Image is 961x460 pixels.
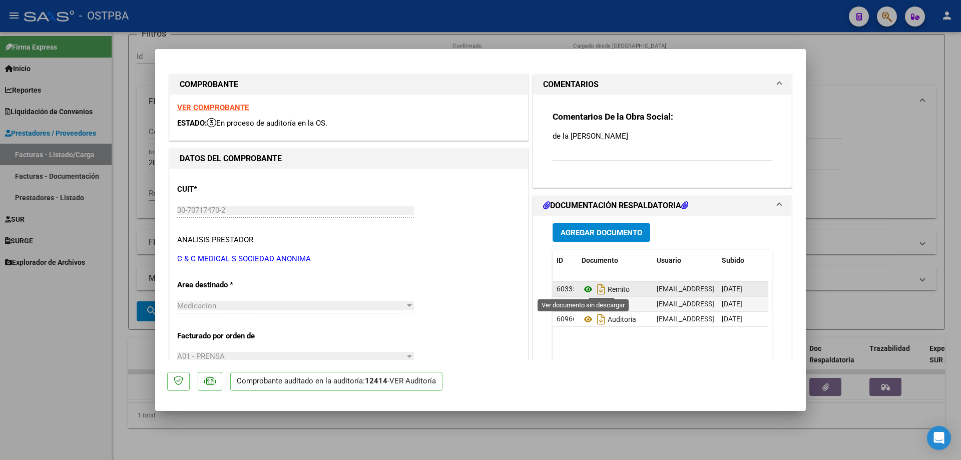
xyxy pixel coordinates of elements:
[553,223,650,242] button: Agregar Documento
[582,300,629,308] span: Receta
[230,372,442,391] p: Comprobante auditado en la auditoría: -
[657,315,826,323] span: [EMAIL_ADDRESS][DOMAIN_NAME] - [PERSON_NAME]
[557,315,577,323] span: 60966
[365,376,387,385] strong: 12414
[177,301,216,310] span: Medicacion
[177,184,280,195] p: CUIT
[177,103,249,112] a: VER COMPROBANTE
[207,119,327,128] span: En proceso de auditoría en la OS.
[595,281,608,297] i: Descargar documento
[533,216,791,423] div: DOCUMENTACIÓN RESPALDATORIA
[722,300,742,308] span: [DATE]
[177,279,280,291] p: Area destinado *
[595,311,608,327] i: Descargar documento
[543,200,688,212] h1: DOCUMENTACIÓN RESPALDATORIA
[180,154,282,163] strong: DATOS DEL COMPROBANTE
[553,112,673,122] strong: Comentarios De la Obra Social:
[533,95,791,187] div: COMENTARIOS
[389,375,436,387] div: VER Auditoría
[578,250,653,271] datatable-header-cell: Documento
[653,250,718,271] datatable-header-cell: Usuario
[553,131,772,142] p: de la [PERSON_NAME]
[177,119,207,128] span: ESTADO:
[553,250,578,271] datatable-header-cell: ID
[657,300,826,308] span: [EMAIL_ADDRESS][DOMAIN_NAME] - [PERSON_NAME]
[582,256,618,264] span: Documento
[657,285,826,293] span: [EMAIL_ADDRESS][DOMAIN_NAME] - [PERSON_NAME]
[557,285,577,293] span: 60335
[557,300,577,308] span: 60338
[177,352,225,361] span: A01 - PRENSA
[533,196,791,216] mat-expansion-panel-header: DOCUMENTACIÓN RESPALDATORIA
[927,426,951,450] div: Open Intercom Messenger
[582,285,630,293] span: Remito
[768,250,818,271] datatable-header-cell: Acción
[595,296,608,312] i: Descargar documento
[657,256,681,264] span: Usuario
[722,256,744,264] span: Subido
[177,253,521,265] p: C & C MEDICAL S SOCIEDAD ANONIMA
[722,285,742,293] span: [DATE]
[718,250,768,271] datatable-header-cell: Subido
[177,234,253,246] div: ANALISIS PRESTADOR
[557,256,563,264] span: ID
[533,75,791,95] mat-expansion-panel-header: COMENTARIOS
[582,315,636,323] span: Auditoria
[561,228,642,237] span: Agregar Documento
[180,80,238,89] strong: COMPROBANTE
[177,330,280,342] p: Facturado por orden de
[722,315,742,323] span: [DATE]
[543,79,599,91] h1: COMENTARIOS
